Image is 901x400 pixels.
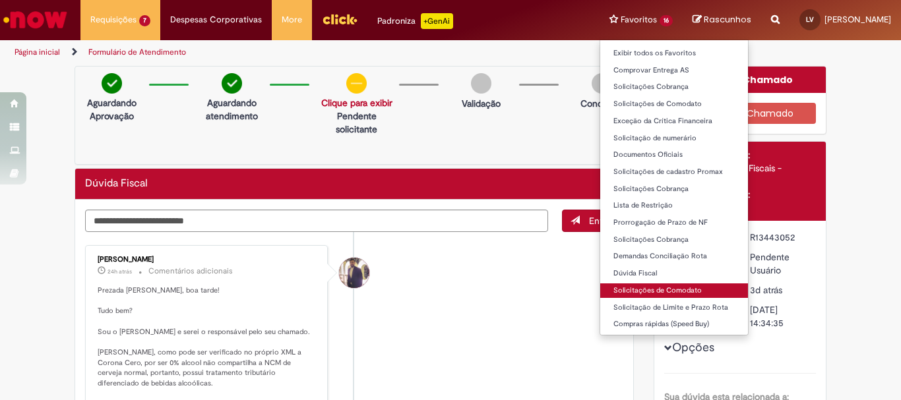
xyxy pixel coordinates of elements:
[580,97,623,110] p: Concluído
[600,97,748,111] a: Solicitações de Comodato
[600,233,748,247] a: Solicitações Cobrança
[321,109,392,136] p: Pendente solicitante
[108,268,132,275] span: 24h atrás
[201,96,263,123] p: Aguardando atendimento
[600,283,748,298] a: Solicitações de Comodato
[90,13,137,26] span: Requisições
[98,256,317,264] div: [PERSON_NAME]
[600,80,748,94] a: Solicitações Cobrança
[750,284,782,296] span: 3d atrás
[600,114,748,129] a: Exceção da Crítica Financeira
[600,317,748,331] a: Compras rápidas (Speed Buy)
[10,40,591,65] ul: Trilhas de página
[471,73,491,94] img: img-circle-grey.png
[421,13,453,29] p: +GenAi
[148,266,233,277] small: Comentários adicionais
[600,198,748,213] a: Lista de Restrição
[806,15,814,24] span: LV
[600,40,749,335] ul: Favoritos
[377,13,453,29] div: Padroniza
[102,73,122,94] img: check-circle-green.png
[80,96,142,123] p: Aguardando Aprovação
[704,13,751,26] span: Rascunhos
[462,97,501,110] p: Validação
[750,284,782,296] time: 25/08/2025 09:34:31
[139,15,150,26] span: 7
[1,7,69,33] img: ServiceNow
[600,249,748,264] a: Demandas Conciliação Rota
[339,258,369,288] div: Gabriel Rodrigues Barao
[589,215,615,227] span: Enviar
[600,182,748,196] a: Solicitações Cobrança
[85,178,148,190] h2: Dúvida Fiscal Histórico de tíquete
[750,283,811,297] div: 25/08/2025 09:34:31
[322,9,357,29] img: click_logo_yellow_360x200.png
[600,300,748,315] a: Solicitação de Limite e Prazo Rota
[660,15,673,26] span: 16
[88,47,186,57] a: Formulário de Atendimento
[562,210,623,232] button: Enviar
[693,14,751,26] a: Rascunhos
[85,210,548,232] textarea: Digite sua mensagem aqui...
[108,268,132,275] time: 26/08/2025 14:39:12
[592,73,612,94] img: img-circle-grey.png
[282,13,302,26] span: More
[600,131,748,146] a: Solicitação de numerário
[600,215,748,230] a: Prorrogação de Prazo de NF
[600,148,748,162] a: Documentos Oficiais
[170,13,262,26] span: Despesas Corporativas
[321,97,392,109] a: Clique para exibir
[600,46,748,61] a: Exibir todos os Favoritos
[600,165,748,179] a: Solicitações de cadastro Promax
[346,73,367,94] img: circle-minus.png
[222,73,242,94] img: check-circle-green.png
[600,266,748,281] a: Dúvida Fiscal
[750,250,811,277] div: Pendente Usuário
[15,47,60,57] a: Página inicial
[750,303,811,329] div: [DATE] 14:34:35
[600,63,748,78] a: Comprovar Entrega AS
[824,14,891,25] span: [PERSON_NAME]
[750,231,811,244] div: R13443052
[621,13,657,26] span: Favoritos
